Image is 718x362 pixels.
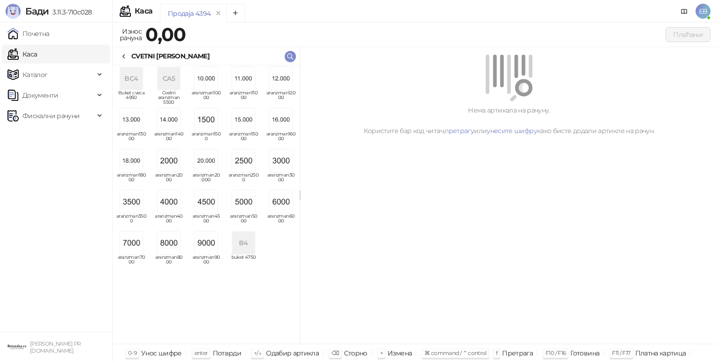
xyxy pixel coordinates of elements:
span: F11 / F17 [612,349,630,356]
img: Slika [195,232,217,254]
img: Slika [232,149,255,172]
span: enter [194,349,208,356]
span: aranzman10000 [191,91,221,105]
img: Slika [270,67,292,90]
img: Slika [270,191,292,213]
img: Slika [158,191,180,213]
div: grid [113,65,300,344]
div: Сторно [344,347,367,359]
span: ⌘ command / ⌃ control [424,349,487,356]
img: Slika [195,108,217,131]
img: Slika [120,149,143,172]
div: Одабир артикла [266,347,319,359]
small: [PERSON_NAME] PR [DOMAIN_NAME] [30,341,81,354]
span: Buket cveca 4950 [116,91,146,105]
span: ↑/↓ [254,349,261,356]
span: aranzman2500 [229,173,258,187]
div: Износ рачуна [118,25,144,44]
div: BC4 [120,67,143,90]
span: aranzman11000 [229,91,258,105]
div: Продаја 4394 [168,8,210,19]
span: 3.11.3-710c028 [49,8,92,16]
a: претрагу [445,127,474,135]
span: Cvetni aranzman 5500 [154,91,184,105]
img: Slika [120,108,143,131]
button: Плаћање [666,27,711,42]
span: + [380,349,383,356]
span: aranzman1500 [191,132,221,146]
img: Slika [270,108,292,131]
a: Документација [677,4,692,19]
img: 64x64-companyLogo-0e2e8aaa-0bd2-431b-8613-6e3c65811325.png [7,338,26,356]
span: f [496,349,497,356]
span: Документи [22,86,58,105]
span: Каталог [22,65,48,84]
a: унесите шифру [487,127,537,135]
span: aranzman3000 [266,173,296,187]
span: aranzman4000 [154,214,184,228]
img: Slika [120,232,143,254]
img: Slika [270,149,292,172]
span: aranzman3500 [116,214,146,228]
span: aranzman9000 [191,255,221,269]
div: Платна картица [635,347,686,359]
div: Нема артикала на рачуну. Користите бар код читач, или како бисте додали артикле на рачун. [311,105,707,136]
span: aranzman18000 [116,173,146,187]
img: Slika [195,191,217,213]
div: Каса [135,7,152,15]
img: Slika [195,67,217,90]
img: Slika [195,149,217,172]
span: aranzman6000 [266,214,296,228]
a: Почетна [7,24,50,43]
span: aranzman7000 [116,255,146,269]
div: B4 [232,232,255,254]
span: F10 / F16 [546,349,566,356]
img: Slika [158,108,180,131]
button: remove [212,9,224,17]
span: aranzman13000 [116,132,146,146]
button: Add tab [226,4,245,22]
span: aranzman16000 [266,132,296,146]
strong: 0,00 [145,23,186,46]
div: Готовина [570,347,599,359]
div: Претрага [502,347,533,359]
a: Каса [7,45,37,64]
span: aranzman5000 [229,214,258,228]
span: aranzman14000 [154,132,184,146]
span: Фискални рачуни [22,106,79,125]
span: EB [696,4,711,19]
span: Бади [25,6,49,17]
span: aranzman15000 [229,132,258,146]
img: Slika [232,191,255,213]
span: 0-9 [128,349,136,356]
span: aranzman8000 [154,255,184,269]
span: ⌫ [331,349,339,356]
img: Slika [232,108,255,131]
span: aranzman4500 [191,214,221,228]
span: buket 4750 [229,255,258,269]
span: aranzman2000 [154,173,184,187]
div: Потврди [213,347,242,359]
img: Logo [6,4,21,19]
span: aranzman12000 [266,91,296,105]
div: CA5 [158,67,180,90]
img: Slika [158,149,180,172]
img: Slika [120,191,143,213]
span: aranzman20000 [191,173,221,187]
img: Slika [158,232,180,254]
div: Измена [388,347,412,359]
div: Унос шифре [141,347,182,359]
img: Slika [232,67,255,90]
div: CVETNI [PERSON_NAME] [131,51,209,61]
